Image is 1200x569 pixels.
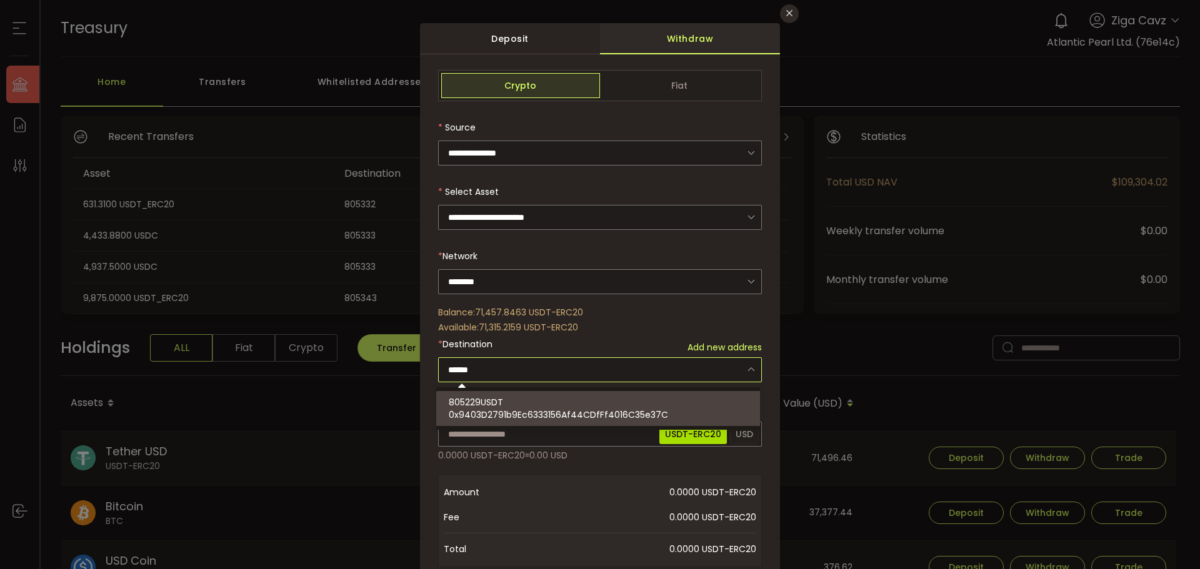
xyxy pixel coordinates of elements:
[525,449,529,462] span: ≈
[659,424,727,444] span: USDT-ERC20
[438,449,525,462] span: 0.0000 USDT-ERC20
[687,341,762,354] span: Add new address
[730,424,759,444] span: USD
[444,480,544,505] span: Amount
[449,408,668,421] span: 0x9403D2791b9Ec6333156Af44CDfFf4016C35e37C
[438,186,499,198] label: Select Asset
[438,321,479,334] span: Available:
[442,250,477,262] span: Network
[544,537,756,562] span: 0.0000 USDT-ERC20
[475,306,583,319] span: 71,457.8463 USDT-ERC20
[444,537,544,562] span: Total
[479,321,578,334] span: 71,315.2159 USDT-ERC20
[449,396,503,408] span: 805229USDT
[544,480,756,505] span: 0.0000 USDT-ERC20
[544,505,756,530] span: 0.0000 USDT-ERC20
[442,338,492,350] span: Destination
[438,121,476,134] label: Source
[1137,509,1200,569] iframe: Chat Widget
[438,306,475,319] span: Balance:
[529,449,567,462] span: 0.00 USD
[444,505,544,530] span: Fee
